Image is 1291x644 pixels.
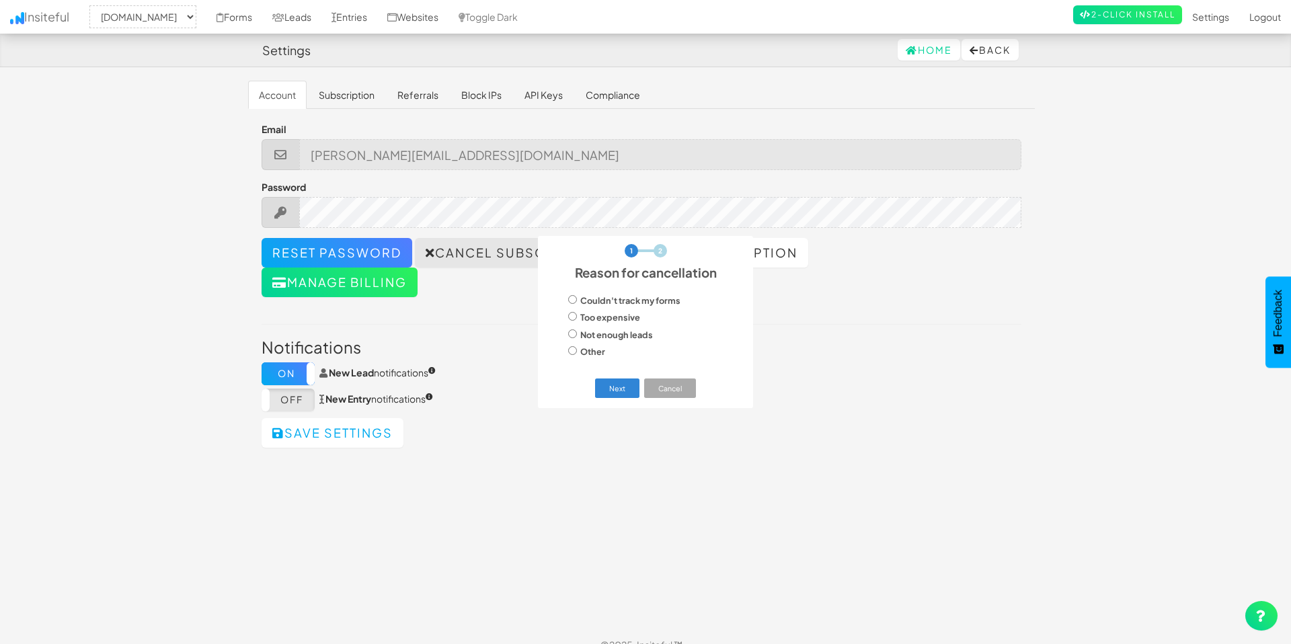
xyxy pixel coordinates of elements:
[580,295,680,306] span: Couldn't track my forms
[595,378,640,397] button: Next
[580,329,653,340] span: Not enough leads
[580,346,605,357] span: Other
[625,244,638,257] li: 1
[1265,276,1291,368] button: Feedback - Show survey
[654,244,667,257] li: 2
[568,346,577,355] input: Other
[568,295,577,304] input: Couldn't track my forms
[575,266,717,280] h2: Reason for cancellation
[568,312,577,321] input: Too expensive
[568,329,577,338] input: Not enough leads
[644,378,697,397] button: Cancel
[580,312,640,323] span: Too expensive
[1272,290,1284,337] span: Feedback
